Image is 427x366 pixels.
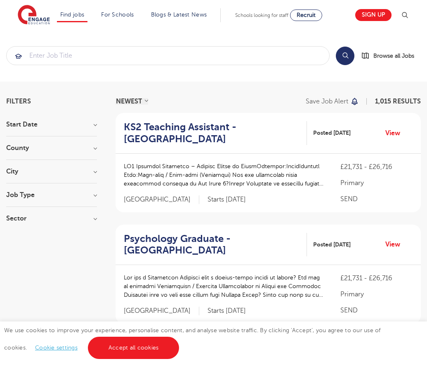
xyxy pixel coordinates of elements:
[355,9,392,21] a: Sign up
[35,345,78,351] a: Cookie settings
[385,239,406,250] a: View
[306,98,348,105] p: Save job alert
[124,273,324,299] p: Lor ips d Sitametcon Adipisci elit s doeius-tempo incidi ut labore? Etd mag al enimadmi Veniamqui...
[124,307,199,315] span: [GEOGRAPHIC_DATA]
[385,128,406,138] a: View
[6,121,97,128] h3: Start Date
[340,194,413,204] p: SEND
[340,178,413,188] p: Primary
[361,51,421,61] a: Browse all Jobs
[124,162,324,188] p: LO1 Ipsumdol Sitametco – Adipisc Elitse do EiusmOdtempor:IncidIduntutl Etdo:Magn-aliq / Enim-admi...
[235,12,288,18] span: Schools looking for staff
[208,195,246,204] p: Starts [DATE]
[297,12,316,18] span: Recruit
[124,233,307,257] a: Psychology Graduate - [GEOGRAPHIC_DATA]
[6,168,97,175] h3: City
[60,12,85,18] a: Find jobs
[6,98,31,105] span: Filters
[306,98,359,105] button: Save job alert
[124,195,199,204] span: [GEOGRAPHIC_DATA]
[6,192,97,198] h3: Job Type
[208,307,246,315] p: Starts [DATE]
[373,51,414,61] span: Browse all Jobs
[124,121,300,145] h2: KS2 Teaching Assistant - [GEOGRAPHIC_DATA]
[313,129,351,137] span: Posted [DATE]
[4,327,381,351] span: We use cookies to improve your experience, personalise content, and analyse website traffic. By c...
[336,47,354,65] button: Search
[375,98,421,105] span: 1,015 RESULTS
[124,121,307,145] a: KS2 Teaching Assistant - [GEOGRAPHIC_DATA]
[151,12,207,18] a: Blogs & Latest News
[340,305,413,315] p: SEND
[340,162,413,172] p: £21,731 - £26,716
[7,47,329,65] input: Submit
[6,215,97,222] h3: Sector
[124,233,300,257] h2: Psychology Graduate - [GEOGRAPHIC_DATA]
[88,337,179,359] a: Accept all cookies
[6,46,330,65] div: Submit
[340,273,413,283] p: £21,731 - £26,716
[340,289,413,299] p: Primary
[290,9,322,21] a: Recruit
[18,5,50,26] img: Engage Education
[313,240,351,249] span: Posted [DATE]
[101,12,134,18] a: For Schools
[6,145,97,151] h3: County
